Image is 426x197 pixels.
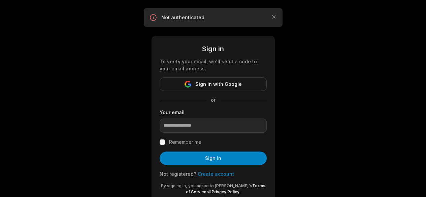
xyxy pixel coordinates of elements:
div: To verify your email, we'll send a code to your email address. [160,58,267,72]
span: & [209,189,211,194]
div: Sign in [160,44,267,54]
a: Terms of Services [186,183,265,194]
button: Sign in [160,152,267,165]
p: Not authenticated [161,14,265,21]
button: Sign in with Google [160,77,267,91]
span: . [239,189,240,194]
span: Not registered? [160,171,196,177]
a: Create account [198,171,234,177]
label: Your email [160,109,267,116]
span: or [205,96,221,103]
span: By signing in, you agree to [PERSON_NAME]'s [161,183,252,188]
label: Remember me [169,138,201,146]
a: Privacy Policy [211,189,239,194]
span: Sign in with Google [195,80,242,88]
